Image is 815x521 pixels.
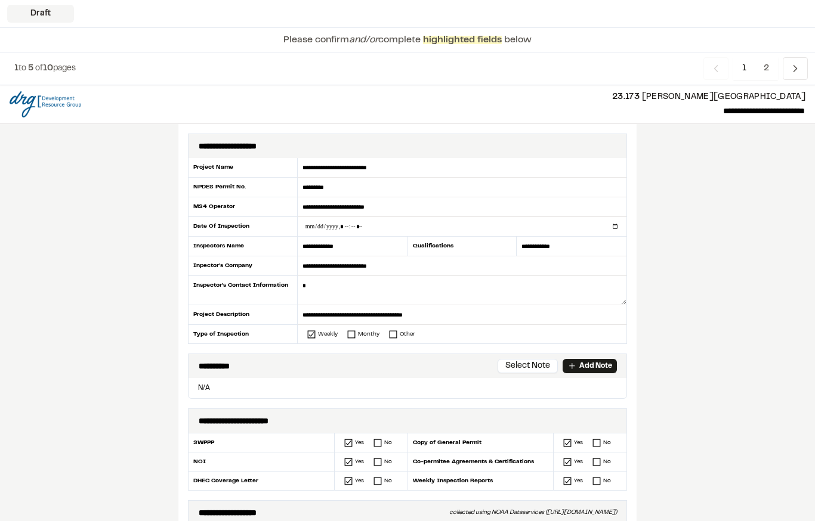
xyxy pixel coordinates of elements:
div: Weekly Inspection Reports [407,472,554,490]
div: Co-permitee Agreements & Certifications [407,452,554,472]
div: No [384,438,392,447]
span: 1 [733,57,755,80]
div: DHEC Coverage Letter [189,472,335,490]
div: MS4 Operator [188,197,298,217]
div: Other [400,330,415,339]
div: Qualifications [407,237,517,256]
span: and/or [349,36,378,44]
div: SWPPP [189,433,335,452]
div: Weekly [318,330,338,339]
span: 23.173 [612,94,640,101]
div: Inspectors Name [188,237,298,256]
button: Select Note [498,359,558,373]
span: 1 [14,65,18,72]
div: collected using NOAA Dataservices ([URL][DOMAIN_NAME]) [449,508,617,517]
div: Monthy [358,330,379,339]
div: No [384,457,392,466]
p: N/A [193,383,622,393]
span: 10 [43,65,53,72]
div: No [603,457,611,466]
span: highlighted fields [423,36,502,44]
div: Inspector's Contact Information [188,276,298,305]
div: Type of Inspection [188,325,298,343]
span: 5 [28,65,33,72]
div: NPDES Permit No. [188,178,298,197]
div: Yes [355,457,364,466]
span: 2 [755,57,778,80]
div: Yes [574,476,583,485]
div: Project Description [188,305,298,325]
div: No [603,438,611,447]
p: Add Note [579,361,612,371]
nav: Navigation [703,57,808,80]
p: Please confirm complete below [283,33,532,47]
div: Yes [355,438,364,447]
div: Inpector's Company [188,256,298,276]
div: NOI [189,452,335,472]
div: Date Of Inspection [188,217,298,237]
div: Yes [355,476,364,485]
img: file [10,91,81,117]
p: [PERSON_NAME][GEOGRAPHIC_DATA] [91,91,805,104]
div: Yes [574,438,583,447]
div: Draft [7,5,74,23]
p: to of pages [14,62,76,75]
div: No [603,476,611,485]
div: Project Name [188,158,298,178]
div: Copy of General Permit [407,433,554,452]
div: Yes [574,457,583,466]
div: No [384,476,392,485]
